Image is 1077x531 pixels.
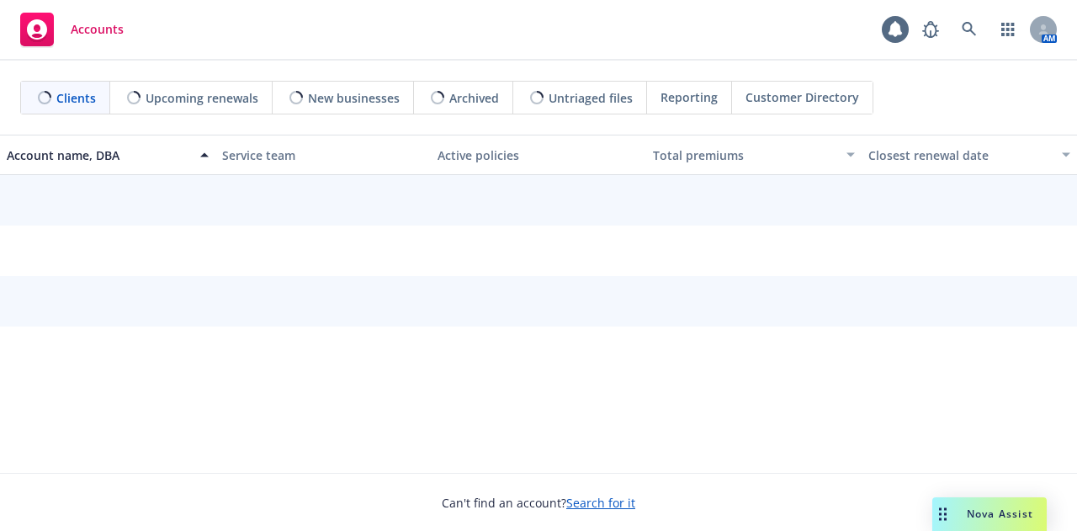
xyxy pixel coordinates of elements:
button: Nova Assist [932,497,1047,531]
a: Switch app [991,13,1025,46]
button: Total premiums [646,135,862,175]
div: Service team [222,146,424,164]
a: Search [952,13,986,46]
a: Accounts [13,6,130,53]
span: Archived [449,89,499,107]
span: Customer Directory [745,88,859,106]
div: Account name, DBA [7,146,190,164]
div: Active policies [438,146,639,164]
div: Total premiums [653,146,836,164]
span: Untriaged files [549,89,633,107]
span: Clients [56,89,96,107]
div: Closest renewal date [868,146,1052,164]
span: New businesses [308,89,400,107]
a: Report a Bug [914,13,947,46]
button: Service team [215,135,431,175]
span: Reporting [661,88,718,106]
div: Drag to move [932,497,953,531]
span: Accounts [71,23,124,36]
a: Search for it [566,495,635,511]
span: Can't find an account? [442,494,635,512]
button: Closest renewal date [862,135,1077,175]
span: Nova Assist [967,507,1033,521]
span: Upcoming renewals [146,89,258,107]
button: Active policies [431,135,646,175]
